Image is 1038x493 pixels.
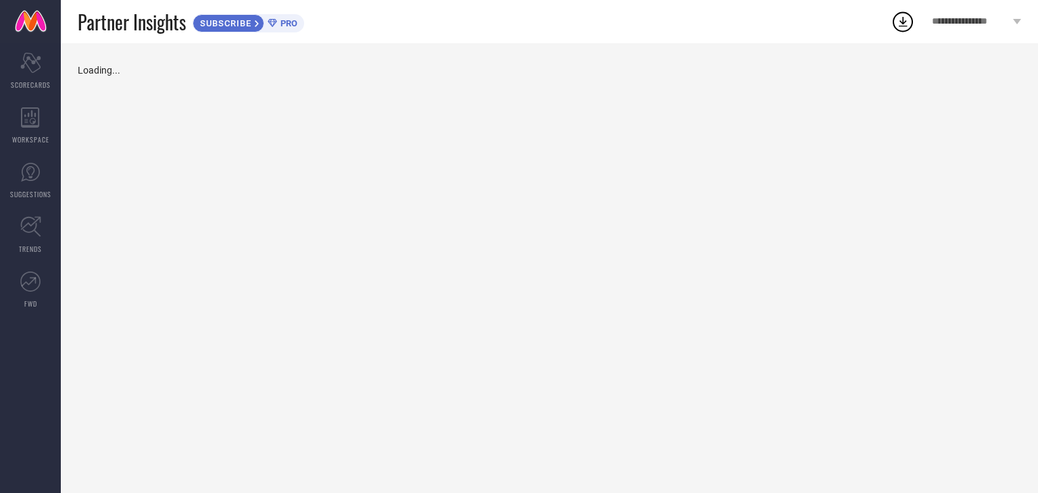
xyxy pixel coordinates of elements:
span: PRO [277,18,297,28]
span: SCORECARDS [11,80,51,90]
span: SUGGESTIONS [10,189,51,199]
span: SUBSCRIBE [193,18,255,28]
span: Partner Insights [78,8,186,36]
span: FWD [24,299,37,309]
span: Loading... [78,65,120,76]
span: TRENDS [19,244,42,254]
a: SUBSCRIBEPRO [193,11,304,32]
span: WORKSPACE [12,134,49,145]
div: Open download list [891,9,915,34]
